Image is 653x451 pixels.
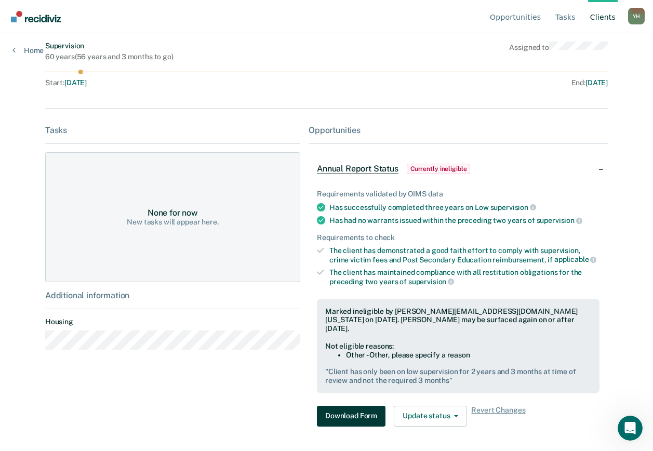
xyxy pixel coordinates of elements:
[11,11,61,22] img: Recidiviz
[325,342,591,351] div: Not eligible reasons:
[585,78,608,87] span: [DATE]
[309,152,608,185] div: Annual Report StatusCurrently ineligible
[331,78,608,87] div: End :
[317,406,390,427] a: Navigate to form link
[628,8,645,24] button: Profile dropdown button
[127,218,218,227] div: New tasks will appear here.
[148,208,198,218] div: None for now
[309,125,608,135] div: Opportunities
[317,233,599,242] div: Requirements to check
[325,367,591,385] pre: " Client has only been on low supervision for 2 years and 3 months at time of review and not the ...
[317,164,398,174] span: Annual Report Status
[329,203,599,212] div: Has successfully completed three years on Low
[45,78,327,87] div: Start :
[45,125,300,135] div: Tasks
[394,406,467,427] button: Update status
[64,78,87,87] span: [DATE]
[346,351,591,360] li: Other - Other, please specify a reason
[490,203,536,211] span: supervision
[45,42,174,50] div: Supervision
[537,216,582,224] span: supervision
[471,406,525,427] span: Revert Changes
[45,52,174,61] div: 60 years ( 56 years and 3 months to go )
[628,8,645,24] div: Y H
[329,216,599,225] div: Has had no warrants issued within the preceding two years of
[329,246,599,264] div: The client has demonstrated a good faith effort to comply with supervision, crime victim fees and...
[325,307,591,333] div: Marked ineligible by [PERSON_NAME][EMAIL_ADDRESS][DOMAIN_NAME][US_STATE] on [DATE]. [PERSON_NAME]...
[45,290,300,300] div: Additional information
[12,46,44,55] a: Home
[317,406,385,427] button: Download Form
[618,416,643,441] iframe: Intercom live chat
[509,42,608,61] div: Assigned to
[317,190,599,198] div: Requirements validated by OIMS data
[408,277,454,286] span: supervision
[407,164,471,174] span: Currently ineligible
[45,317,300,326] dt: Housing
[554,255,596,263] span: applicable
[329,268,599,286] div: The client has maintained compliance with all restitution obligations for the preceding two years of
